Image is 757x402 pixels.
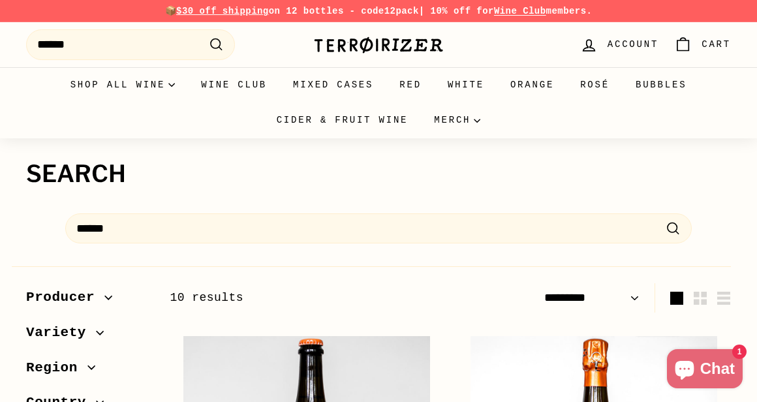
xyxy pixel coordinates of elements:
[608,37,658,52] span: Account
[384,6,419,16] strong: 12pack
[623,67,700,102] a: Bubbles
[26,161,731,187] h1: Search
[702,37,731,52] span: Cart
[572,25,666,64] a: Account
[494,6,546,16] a: Wine Club
[567,67,623,102] a: Rosé
[57,67,189,102] summary: Shop all wine
[26,283,149,318] button: Producer
[26,357,87,379] span: Region
[170,288,450,307] div: 10 results
[188,67,280,102] a: Wine Club
[176,6,269,16] span: $30 off shipping
[26,286,104,309] span: Producer
[26,318,149,354] button: Variety
[26,354,149,389] button: Region
[666,25,739,64] a: Cart
[435,67,497,102] a: White
[497,67,567,102] a: Orange
[26,322,96,344] span: Variety
[386,67,435,102] a: Red
[663,349,747,392] inbox-online-store-chat: Shopify online store chat
[421,102,493,138] summary: Merch
[26,4,731,18] p: 📦 on 12 bottles - code | 10% off for members.
[264,102,422,138] a: Cider & Fruit Wine
[280,67,386,102] a: Mixed Cases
